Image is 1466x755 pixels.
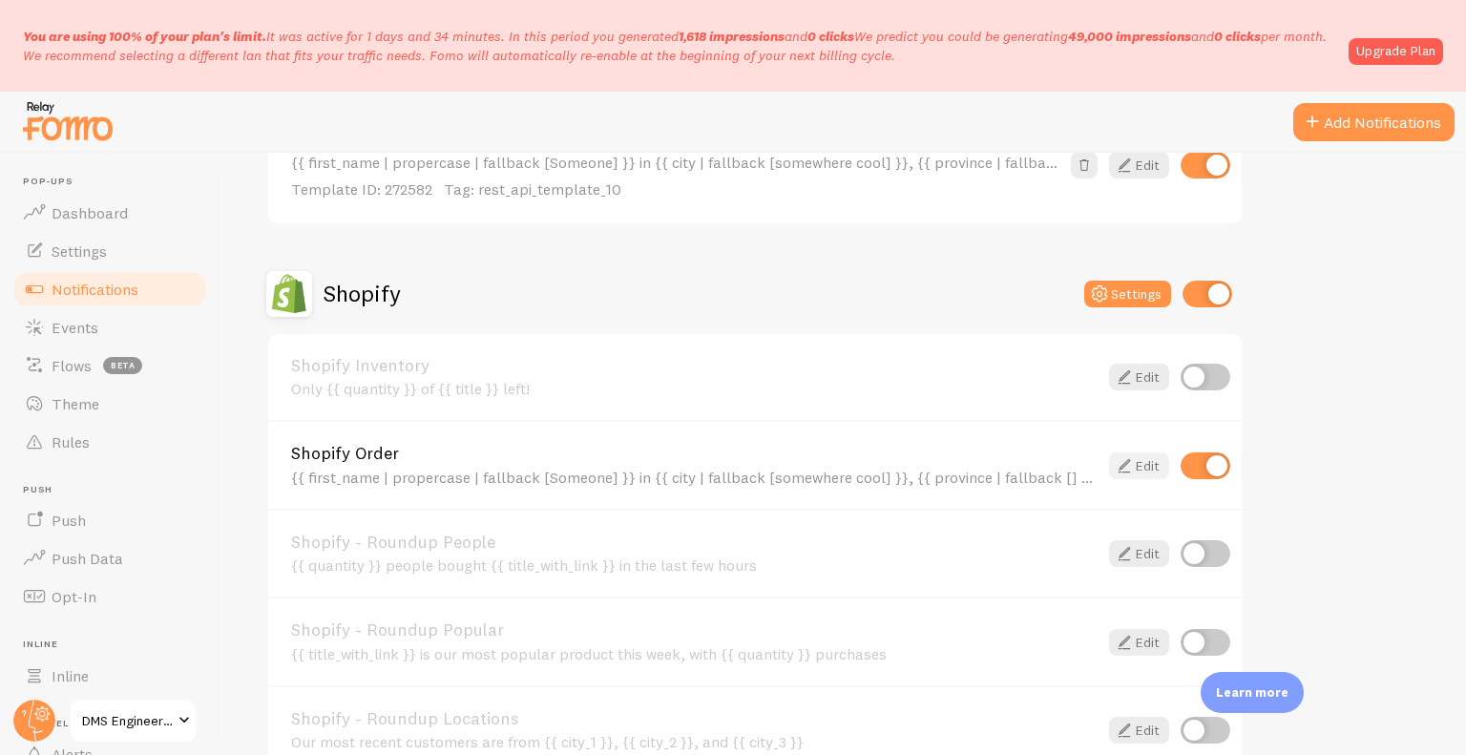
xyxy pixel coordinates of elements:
[291,621,1098,639] a: Shopify - Roundup Popular
[52,280,138,299] span: Notifications
[52,511,86,530] span: Push
[11,577,208,616] a: Opt-In
[1216,683,1288,702] p: Learn more
[291,380,1098,397] div: Only {{ quantity }} of {{ title }} left!
[291,154,1059,200] div: {{ first_name | propercase | fallback [Someone] }} in {{ city | fallback [somewhere cool] }}, {{ ...
[1109,152,1169,178] a: Edit
[1068,28,1191,45] b: 49,000 impressions
[11,385,208,423] a: Theme
[291,357,1098,374] a: Shopify Inventory
[291,645,1098,662] div: {{ title_with_link }} is our most popular product this week, with {{ quantity }} purchases
[11,657,208,695] a: Inline
[52,318,98,337] span: Events
[291,733,1098,750] div: Our most recent customers are from {{ city_1 }}, {{ city_2 }}, and {{ city_3 }}
[679,28,854,45] span: and
[52,666,89,685] span: Inline
[1349,38,1443,65] a: Upgrade Plan
[23,28,266,45] span: You are using 100% of your plan's limit.
[11,501,208,539] a: Push
[11,308,208,346] a: Events
[82,709,173,732] span: DMS Engineering
[291,469,1098,486] div: {{ first_name | propercase | fallback [Someone] }} in {{ city | fallback [somewhere cool] }}, {{ ...
[1084,281,1171,307] button: Settings
[23,639,208,651] span: Inline
[1109,364,1169,390] a: Edit
[11,539,208,577] a: Push Data
[23,27,1337,65] p: It was active for 1 days and 34 minutes. In this period you generated We predict you could be gen...
[444,179,621,199] span: Tag: rest_api_template_10
[103,357,142,374] span: beta
[52,356,92,375] span: Flows
[11,270,208,308] a: Notifications
[11,194,208,232] a: Dashboard
[679,28,785,45] b: 1,618 impressions
[807,28,854,45] b: 0 clicks
[1214,28,1261,45] b: 0 clicks
[291,445,1098,462] a: Shopify Order
[52,394,99,413] span: Theme
[1109,540,1169,567] a: Edit
[52,587,96,606] span: Opt-In
[291,534,1098,551] a: Shopify - Roundup People
[52,203,128,222] span: Dashboard
[291,710,1098,727] a: Shopify - Roundup Locations
[52,432,90,451] span: Rules
[1068,28,1261,45] span: and
[291,179,432,199] span: Template ID: 272582
[11,423,208,461] a: Rules
[23,484,208,496] span: Push
[11,232,208,270] a: Settings
[266,271,312,317] img: Shopify
[1201,672,1304,713] div: Learn more
[23,176,208,188] span: Pop-ups
[11,346,208,385] a: Flows beta
[324,279,401,308] h2: Shopify
[1109,629,1169,656] a: Edit
[20,96,115,145] img: fomo-relay-logo-orange.svg
[52,241,107,261] span: Settings
[69,698,198,744] a: DMS Engineering
[52,549,123,568] span: Push Data
[1109,452,1169,479] a: Edit
[1109,717,1169,744] a: Edit
[291,556,1098,574] div: {{ quantity }} people bought {{ title_with_link }} in the last few hours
